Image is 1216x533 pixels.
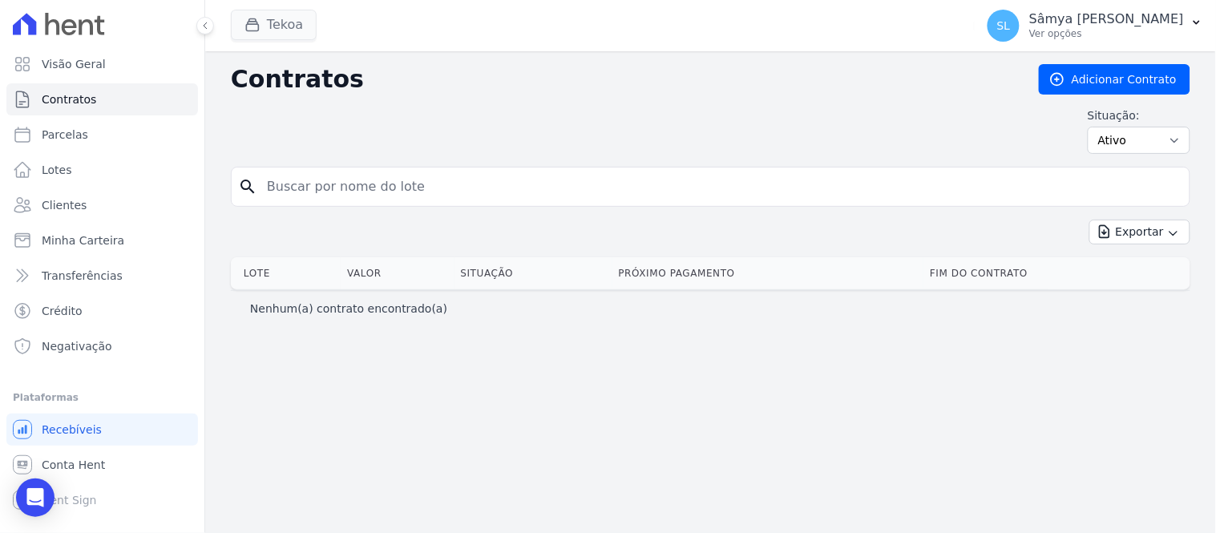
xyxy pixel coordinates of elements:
a: Negativação [6,330,198,362]
input: Buscar por nome do lote [257,171,1183,203]
span: SL [997,20,1011,31]
p: Nenhum(a) contrato encontrado(a) [250,301,447,317]
span: Negativação [42,338,112,354]
button: Exportar [1089,220,1190,244]
p: Sâmya [PERSON_NAME] [1029,11,1184,27]
span: Contratos [42,91,96,107]
h2: Contratos [231,65,1013,94]
button: Tekoa [231,10,317,40]
a: Conta Hent [6,449,198,481]
a: Minha Carteira [6,224,198,256]
i: search [238,177,257,196]
span: Recebíveis [42,422,102,438]
th: Próximo Pagamento [612,257,924,289]
label: Situação: [1088,107,1190,123]
a: Clientes [6,189,198,221]
a: Adicionar Contrato [1039,64,1190,95]
th: Fim do Contrato [923,257,1190,289]
a: Crédito [6,295,198,327]
th: Valor [341,257,454,289]
a: Parcelas [6,119,198,151]
a: Contratos [6,83,198,115]
div: Plataformas [13,388,192,407]
a: Lotes [6,154,198,186]
div: Open Intercom Messenger [16,478,55,517]
span: Visão Geral [42,56,106,72]
p: Ver opções [1029,27,1184,40]
a: Transferências [6,260,198,292]
a: Recebíveis [6,414,198,446]
th: Lote [231,257,341,289]
span: Minha Carteira [42,232,124,248]
button: SL Sâmya [PERSON_NAME] Ver opções [975,3,1216,48]
span: Lotes [42,162,72,178]
span: Conta Hent [42,457,105,473]
span: Parcelas [42,127,88,143]
th: Situação [454,257,612,289]
span: Crédito [42,303,83,319]
a: Visão Geral [6,48,198,80]
span: Clientes [42,197,87,213]
span: Transferências [42,268,123,284]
